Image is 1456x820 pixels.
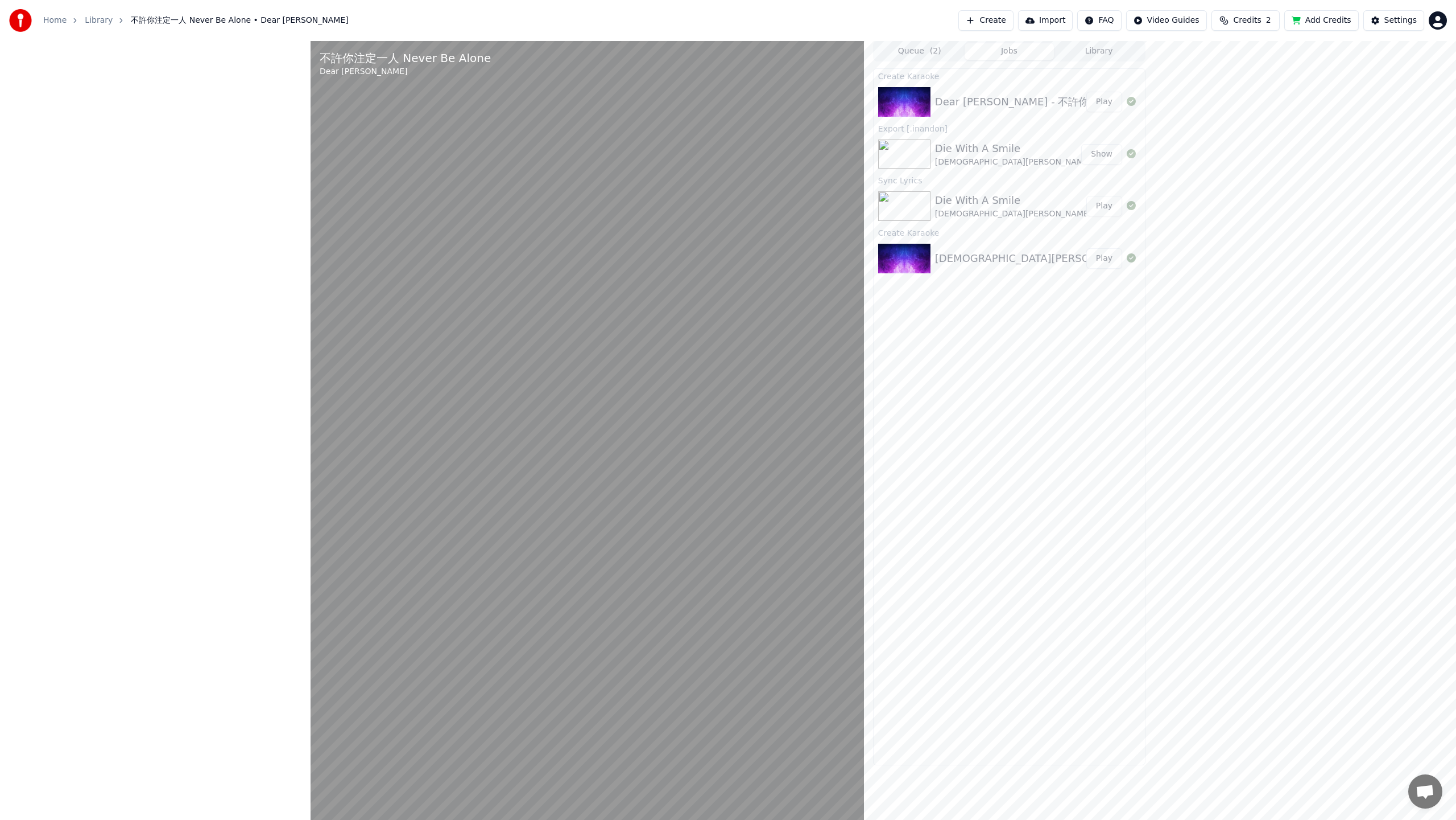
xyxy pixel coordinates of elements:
[935,141,1168,157] div: Die With A Smile
[1284,10,1359,31] button: Add Credits
[1384,15,1417,26] div: Settings
[930,46,941,57] span: ( 2 )
[935,157,1168,168] div: [DEMOGRAPHIC_DATA][PERSON_NAME] • [PERSON_NAME]
[1086,248,1122,269] button: Play
[874,173,1145,187] div: Sync Lyrics
[875,43,965,60] button: Queue
[1077,10,1121,31] button: FAQ
[1086,92,1122,112] button: Play
[874,225,1145,239] div: Create Karaoke
[1363,10,1424,31] button: Settings
[935,192,1168,208] div: Die With A Smile
[85,15,113,26] a: Library
[874,121,1145,135] div: Export [.inandon]
[1086,196,1122,216] button: Play
[43,15,349,26] nav: breadcrumb
[958,10,1014,31] button: Create
[9,9,32,32] img: youka
[965,43,1054,60] button: Jobs
[935,251,1435,266] div: [DEMOGRAPHIC_DATA][PERSON_NAME], [PERSON_NAME] - Die With A Smile (Official Music Video)
[1211,10,1280,31] button: Credits2
[1018,10,1073,31] button: Import
[874,69,1145,83] div: Create Karaoke
[935,94,1323,110] div: Dear [PERSON_NAME] - 不許你注定一人 Never Be Alone (Official Music Video)
[43,15,67,26] a: Home
[1266,15,1271,26] span: 2
[1233,15,1261,26] span: Credits
[1054,43,1144,60] button: Library
[935,208,1168,220] div: [DEMOGRAPHIC_DATA][PERSON_NAME] • [PERSON_NAME]
[1126,10,1207,31] button: Video Guides
[1081,144,1122,165] button: Show
[1408,774,1442,809] a: Open chat
[131,15,348,26] span: 不許你注定一人 Never Be Alone • Dear [PERSON_NAME]
[320,50,491,66] div: 不許你注定一人 Never Be Alone
[320,66,491,77] div: Dear [PERSON_NAME]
